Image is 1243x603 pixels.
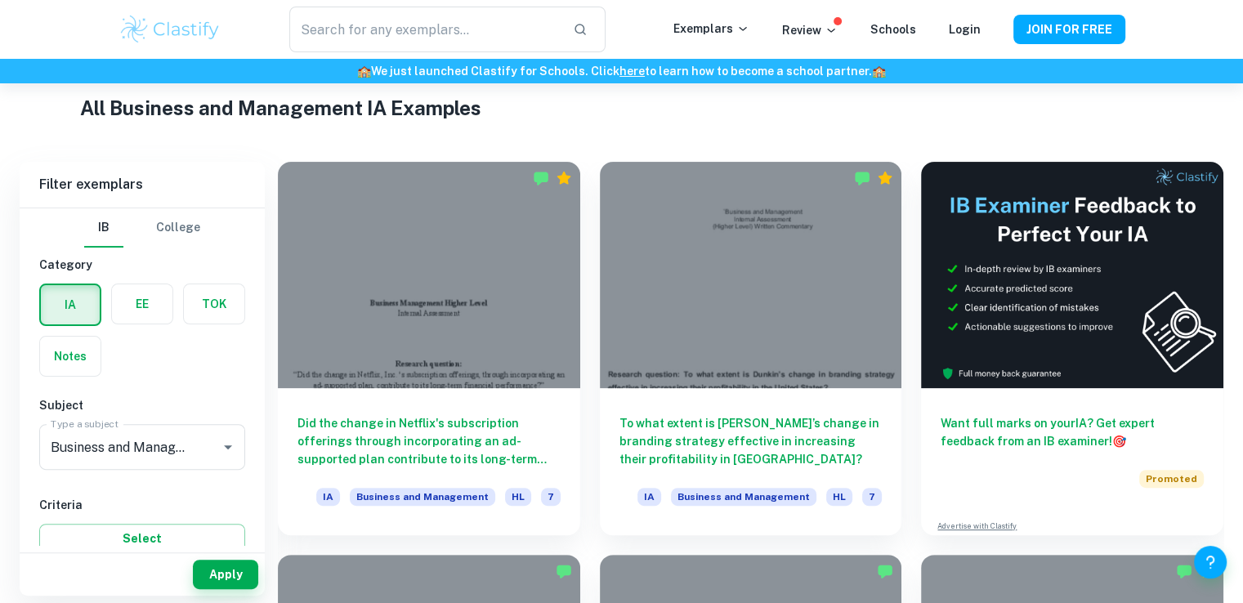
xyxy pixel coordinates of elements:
img: Thumbnail [921,162,1223,388]
span: Promoted [1139,470,1204,488]
button: EE [112,284,172,324]
a: Did the change in Netflix's subscription offerings through incorporating an ad-supported plan con... [278,162,580,535]
div: Premium [877,170,893,186]
button: Notes [40,337,101,376]
span: IA [316,488,340,506]
label: Type a subject [51,417,118,431]
span: 7 [541,488,561,506]
h6: To what extent is [PERSON_NAME]’s change in branding strategy effective in increasing their profi... [619,414,883,468]
input: Search for any exemplars... [289,7,559,52]
button: Apply [193,560,258,589]
div: Premium [556,170,572,186]
a: Schools [870,23,916,36]
h6: Subject [39,396,245,414]
h6: Filter exemplars [20,162,265,208]
span: IA [637,488,661,506]
h6: Want full marks on your IA ? Get expert feedback from an IB examiner! [941,414,1204,450]
span: HL [826,488,852,506]
div: Filter type choice [84,208,200,248]
h6: Did the change in Netflix's subscription offerings through incorporating an ad-supported plan con... [297,414,561,468]
h6: We just launched Clastify for Schools. Click to learn how to become a school partner. [3,62,1240,80]
p: Review [782,21,838,39]
span: 🎯 [1112,435,1126,448]
span: 🏫 [872,65,886,78]
span: 🏫 [357,65,371,78]
a: Want full marks on yourIA? Get expert feedback from an IB examiner!PromotedAdvertise with Clastify [921,162,1223,535]
h6: Criteria [39,496,245,514]
button: JOIN FOR FREE [1013,15,1125,44]
span: Business and Management [350,488,495,506]
img: Marked [556,563,572,579]
img: Clastify logo [118,13,222,46]
p: Exemplars [673,20,749,38]
a: Login [949,23,981,36]
a: here [619,65,645,78]
button: Select [39,524,245,553]
img: Marked [533,170,549,186]
button: Help and Feedback [1194,546,1227,578]
button: Open [217,435,239,458]
h1: All Business and Management IA Examples [80,93,1164,123]
button: College [156,208,200,248]
button: TOK [184,284,244,324]
img: Marked [1176,563,1192,579]
span: HL [505,488,531,506]
h6: Category [39,256,245,274]
img: Marked [854,170,870,186]
span: 7 [862,488,882,506]
button: IA [41,285,100,324]
img: Marked [877,563,893,579]
a: To what extent is [PERSON_NAME]’s change in branding strategy effective in increasing their profi... [600,162,902,535]
a: Advertise with Clastify [937,520,1017,532]
button: IB [84,208,123,248]
span: Business and Management [671,488,816,506]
